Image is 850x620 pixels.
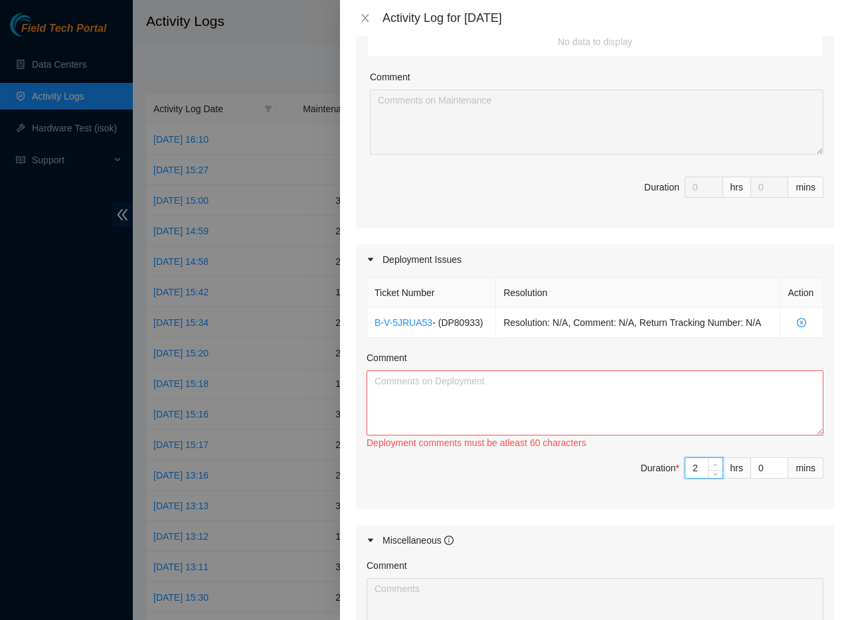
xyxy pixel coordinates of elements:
[367,350,407,365] label: Comment
[356,525,834,556] div: Miscellaneous info-circle
[644,180,679,194] div: Duration
[708,470,722,478] span: Decrease Value
[370,90,823,155] textarea: Comment
[367,278,496,308] th: Ticket Number
[708,458,722,470] span: Increase Value
[788,318,815,327] span: close-circle
[432,317,483,328] span: - ( DP80933 )
[496,308,780,338] td: Resolution: N/A, Comment: N/A, Return Tracking Number: N/A
[367,558,407,573] label: Comment
[375,317,432,328] a: B-V-5JRUA53
[723,457,751,479] div: hrs
[723,177,751,198] div: hrs
[496,278,780,308] th: Resolution
[712,471,720,479] span: down
[356,244,834,275] div: Deployment Issues
[360,13,371,23] span: close
[356,12,375,25] button: Close
[382,533,454,548] div: Miscellaneous
[382,11,834,25] div: Activity Log for [DATE]
[780,278,823,308] th: Action
[444,536,454,545] span: info-circle
[367,370,823,435] textarea: Comment
[367,27,823,57] td: No data to display
[788,177,823,198] div: mins
[367,435,823,450] div: Deployment comments must be atleast 60 characters
[367,256,375,264] span: caret-right
[712,461,720,469] span: up
[641,461,679,475] div: Duration
[367,536,375,544] span: caret-right
[788,457,823,479] div: mins
[370,70,410,84] label: Comment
